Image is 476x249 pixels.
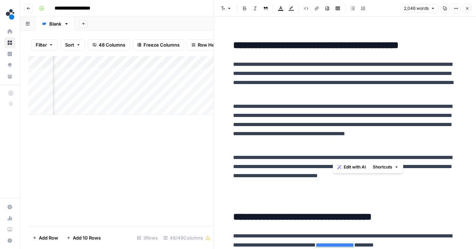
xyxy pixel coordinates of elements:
span: Freeze Columns [143,41,180,48]
a: Learning Hub [4,224,15,235]
img: spot.ai Logo [4,8,17,21]
button: 48 Columns [88,39,130,50]
span: Add Row [39,234,58,241]
button: Freeze Columns [133,39,184,50]
span: Add 10 Rows [73,234,101,241]
button: Workspace: spot.ai [4,6,15,23]
button: Filter [31,39,58,50]
a: Blank [36,17,75,31]
span: 48 Columns [99,41,125,48]
button: 2,046 words [401,4,438,13]
button: Help + Support [4,235,15,246]
a: Settings [4,201,15,213]
a: Opportunities [4,60,15,71]
a: Insights [4,48,15,60]
button: Add Row [28,232,62,243]
div: Blank [49,20,61,27]
button: Add 10 Rows [62,232,105,243]
button: Sort [61,39,85,50]
button: Shortcuts [370,162,401,172]
span: 2,046 words [404,5,429,12]
button: Edit with AI [335,162,369,172]
span: Sort [65,41,74,48]
span: Filter [36,41,47,48]
span: Row Height [198,41,223,48]
a: Browse [4,37,15,48]
span: Edit with AI [344,164,366,170]
a: Home [4,26,15,37]
a: Your Data [4,71,15,82]
a: Usage [4,213,15,224]
button: Row Height [187,39,227,50]
span: Shortcuts [373,164,392,170]
div: 3 Rows [134,232,161,243]
div: 48/48 Columns [161,232,213,243]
